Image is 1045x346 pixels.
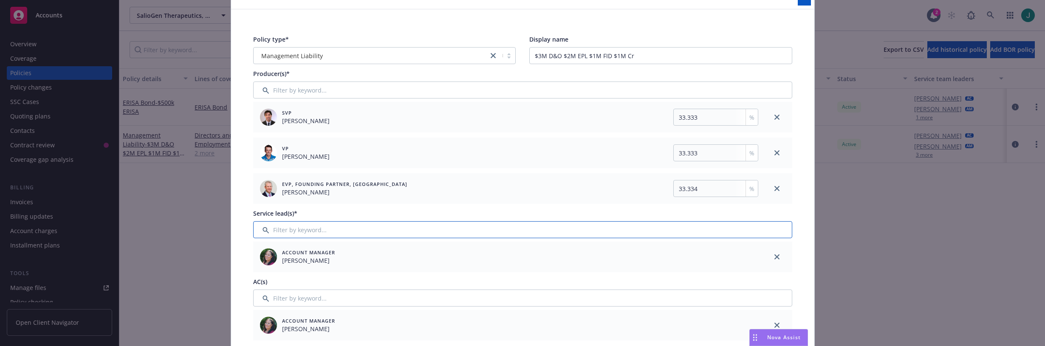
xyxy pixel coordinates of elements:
span: Policy type* [253,35,289,43]
div: Drag to move [750,329,760,346]
img: employee photo [260,248,277,265]
span: % [749,184,754,193]
span: SVP [282,109,330,116]
span: Service lead(s)* [253,209,297,217]
span: AC(s) [253,278,267,286]
span: [PERSON_NAME] [282,152,330,161]
input: Filter by keyword... [253,290,792,307]
span: % [749,113,754,122]
span: Nova Assist [767,334,801,341]
span: Display name [529,35,568,43]
span: [PERSON_NAME] [282,256,335,265]
a: close [488,51,498,61]
span: Producer(s)* [253,70,290,78]
span: [PERSON_NAME] [282,324,335,333]
input: Filter by keyword... [253,82,792,98]
a: close [772,112,782,122]
button: Nova Assist [749,329,808,346]
span: % [749,149,754,158]
span: VP [282,145,330,152]
span: Account Manager [282,249,335,256]
a: close [772,183,782,194]
span: [PERSON_NAME] [282,116,330,125]
img: employee photo [260,109,277,126]
span: [PERSON_NAME] [282,188,407,197]
a: close [772,320,782,330]
span: EVP, Founding Partner, [GEOGRAPHIC_DATA] [282,180,407,188]
span: Management Liability [261,51,323,60]
img: employee photo [260,144,277,161]
img: employee photo [260,180,277,197]
span: Management Liability [258,51,484,60]
span: Account Manager [282,317,335,324]
a: close [772,148,782,158]
input: Filter by keyword... [253,221,792,238]
a: close [772,252,782,262]
img: employee photo [260,317,277,334]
